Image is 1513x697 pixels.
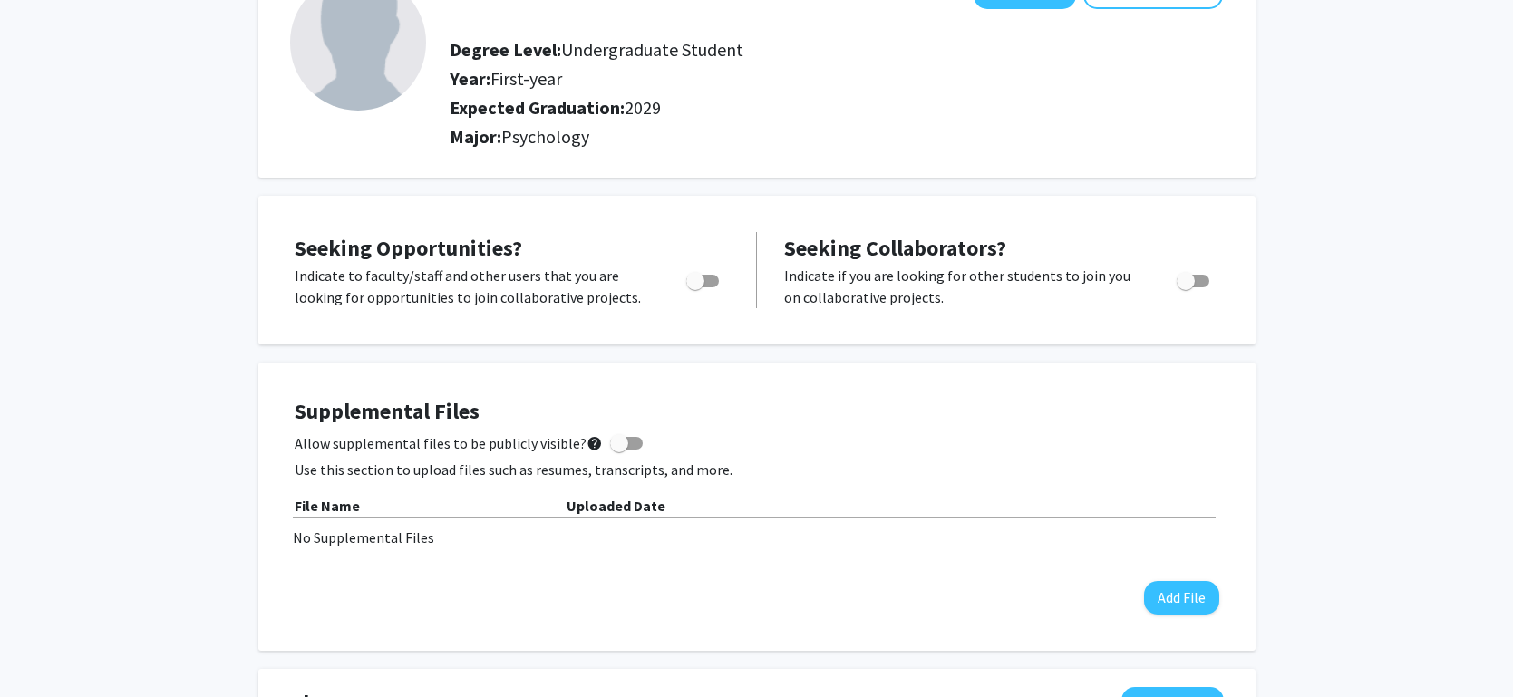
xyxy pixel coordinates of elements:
[14,615,77,683] iframe: Chat
[1144,581,1219,615] button: Add File
[295,459,1219,480] p: Use this section to upload files such as resumes, transcripts, and more.
[295,497,360,515] b: File Name
[561,38,743,61] span: Undergraduate Student
[567,497,665,515] b: Uploaded Date
[295,432,603,454] span: Allow supplemental files to be publicly visible?
[295,234,522,262] span: Seeking Opportunities?
[450,126,1223,148] h2: Major:
[295,399,1219,425] h4: Supplemental Files
[784,265,1142,308] p: Indicate if you are looking for other students to join you on collaborative projects.
[490,67,562,90] span: First-year
[625,96,661,119] span: 2029
[295,265,652,308] p: Indicate to faculty/staff and other users that you are looking for opportunities to join collabor...
[450,39,1121,61] h2: Degree Level:
[784,234,1006,262] span: Seeking Collaborators?
[293,527,1221,548] div: No Supplemental Files
[501,125,589,148] span: Psychology
[450,97,1121,119] h2: Expected Graduation:
[679,265,729,292] div: Toggle
[587,432,603,454] mat-icon: help
[1169,265,1219,292] div: Toggle
[450,68,1121,90] h2: Year:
